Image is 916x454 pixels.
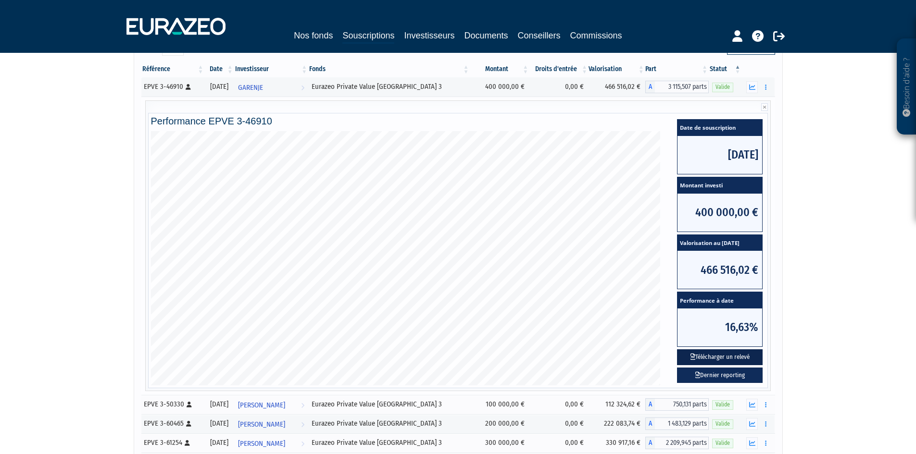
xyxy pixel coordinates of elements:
[678,292,762,308] span: Performance à date
[301,416,304,433] i: Voir l'investisseur
[234,61,308,77] th: Investisseur: activer pour trier la colonne par ordre croissant
[589,414,645,433] td: 222 083,74 €
[141,61,205,77] th: Référence : activer pour trier la colonne par ordre croissant
[186,421,191,427] i: [Français] Personne physique
[678,235,762,251] span: Valorisation au [DATE]
[308,61,470,77] th: Fonds: activer pour trier la colonne par ordre croissant
[470,395,529,414] td: 100 000,00 €
[529,77,589,97] td: 0,00 €
[529,395,589,414] td: 0,00 €
[645,398,709,411] div: A - Eurazeo Private Value Europe 3
[186,84,191,90] i: [Français] Personne physique
[312,82,466,92] div: Eurazeo Private Value [GEOGRAPHIC_DATA] 3
[518,29,561,42] a: Conseillers
[238,79,263,97] span: GARENJE
[234,77,308,97] a: GARENJE
[238,416,285,433] span: [PERSON_NAME]
[678,177,762,194] span: Montant investi
[234,433,308,453] a: [PERSON_NAME]
[712,419,733,429] span: Valide
[234,395,308,414] a: [PERSON_NAME]
[529,433,589,453] td: 0,00 €
[208,399,231,409] div: [DATE]
[589,77,645,97] td: 466 516,02 €
[529,414,589,433] td: 0,00 €
[470,433,529,453] td: 300 000,00 €
[589,61,645,77] th: Valorisation: activer pour trier la colonne par ordre croissant
[126,18,226,35] img: 1732889491-logotype_eurazeo_blanc_rvb.png
[144,399,201,409] div: EPVE 3-50330
[470,77,529,97] td: 400 000,00 €
[655,417,709,430] span: 1 483,129 parts
[709,61,742,77] th: Statut : activer pour trier la colonne par ordre d&eacute;croissant
[678,136,762,174] span: [DATE]
[470,414,529,433] td: 200 000,00 €
[470,61,529,77] th: Montant: activer pour trier la colonne par ordre croissant
[678,251,762,289] span: 466 516,02 €
[301,396,304,414] i: Voir l'investisseur
[712,400,733,409] span: Valide
[645,61,709,77] th: Part: activer pour trier la colonne par ordre croissant
[570,29,622,42] a: Commissions
[342,29,394,44] a: Souscriptions
[151,116,765,126] h4: Performance EPVE 3-46910
[655,398,709,411] span: 750,131 parts
[712,439,733,448] span: Valide
[678,120,762,136] span: Date de souscription
[712,83,733,92] span: Valide
[301,435,304,453] i: Voir l'investisseur
[144,418,201,429] div: EPVE 3-60465
[589,395,645,414] td: 112 324,62 €
[678,194,762,232] span: 400 000,00 €
[208,82,231,92] div: [DATE]
[185,440,190,446] i: [Français] Personne physique
[208,418,231,429] div: [DATE]
[238,396,285,414] span: [PERSON_NAME]
[464,29,508,42] a: Documents
[312,399,466,409] div: Eurazeo Private Value [GEOGRAPHIC_DATA] 3
[645,81,709,93] div: A - Eurazeo Private Value Europe 3
[645,398,655,411] span: A
[529,61,589,77] th: Droits d'entrée: activer pour trier la colonne par ordre croissant
[404,29,454,42] a: Investisseurs
[294,29,333,42] a: Nos fonds
[901,44,912,130] p: Besoin d'aide ?
[208,438,231,448] div: [DATE]
[655,81,709,93] span: 3 115,507 parts
[238,435,285,453] span: [PERSON_NAME]
[205,61,234,77] th: Date: activer pour trier la colonne par ordre croissant
[312,418,466,429] div: Eurazeo Private Value [GEOGRAPHIC_DATA] 3
[678,308,762,346] span: 16,63%
[144,82,201,92] div: EPVE 3-46910
[589,433,645,453] td: 330 917,16 €
[677,368,763,383] a: Dernier reporting
[645,81,655,93] span: A
[234,414,308,433] a: [PERSON_NAME]
[187,402,192,407] i: [Français] Personne physique
[301,79,304,97] i: Voir l'investisseur
[144,438,201,448] div: EPVE 3-61254
[645,417,709,430] div: A - Eurazeo Private Value Europe 3
[645,437,655,449] span: A
[645,417,655,430] span: A
[312,438,466,448] div: Eurazeo Private Value [GEOGRAPHIC_DATA] 3
[677,349,763,365] button: Télécharger un relevé
[655,437,709,449] span: 2 209,945 parts
[645,437,709,449] div: A - Eurazeo Private Value Europe 3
